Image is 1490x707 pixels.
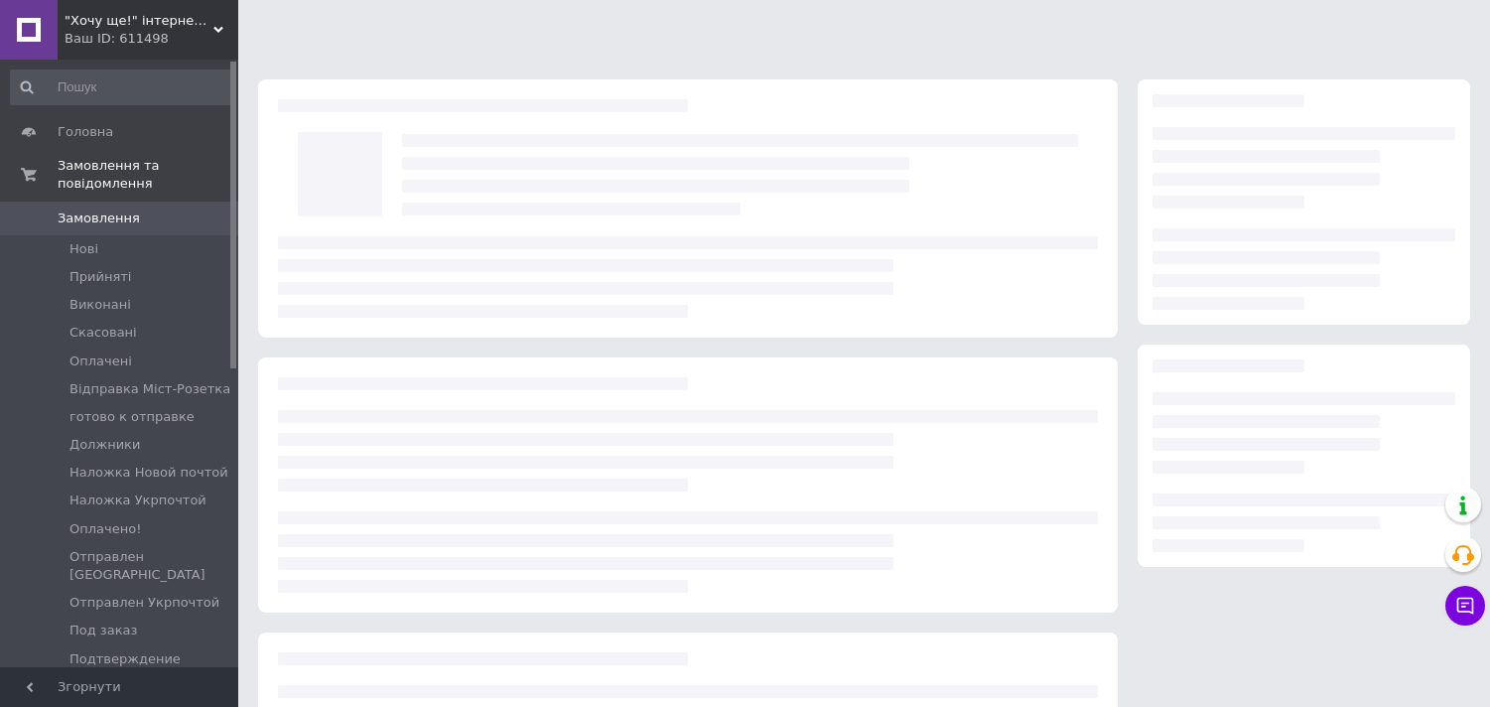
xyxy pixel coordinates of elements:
span: Прийняті [69,268,131,286]
span: Замовлення та повідомлення [58,157,238,193]
button: Чат з покупцем [1445,586,1485,626]
span: Должники [69,436,140,454]
span: Отправлен [GEOGRAPHIC_DATA] [69,548,232,584]
span: Виконані [69,296,131,314]
span: "Хочу ще!" інтернет-магазин :) [65,12,213,30]
span: Відправка Міст-Розетка [69,380,230,398]
span: готово к отправке [69,408,195,426]
span: Скасовані [69,324,137,342]
span: Оплачені [69,353,132,370]
span: Наложка Новой почтой [69,464,228,482]
span: Подтверждение оплаты [69,650,232,686]
span: Наложка Укрпочтой [69,492,206,509]
div: Ваш ID: 611498 [65,30,238,48]
span: Под заказ [69,622,137,639]
span: Отправлен Укрпочтой [69,594,219,612]
span: Головна [58,123,113,141]
span: Замовлення [58,210,140,227]
input: Пошук [10,70,234,105]
span: Нові [69,240,98,258]
span: Оплачено! [69,520,141,538]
